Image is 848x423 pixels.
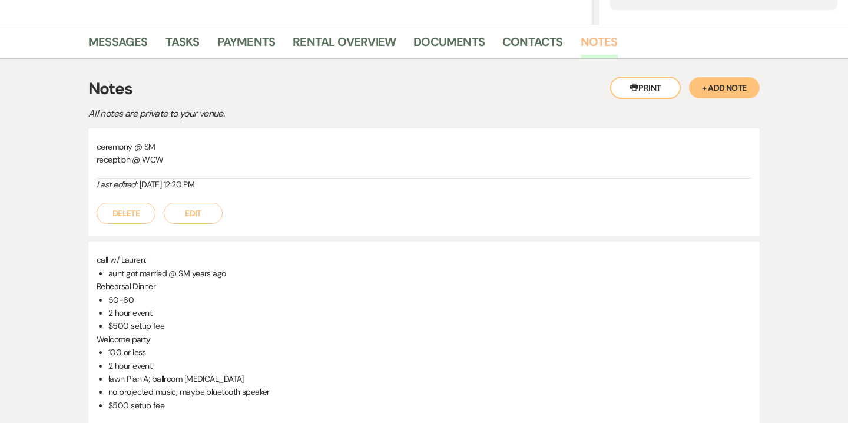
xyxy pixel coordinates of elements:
[108,346,751,359] li: 100 or less
[502,32,563,58] a: Contacts
[108,372,751,385] li: lawn Plan A; ballroom [MEDICAL_DATA]
[689,77,760,98] button: + Add Note
[164,203,223,224] button: Edit
[97,280,751,293] p: Rehearsal Dinner
[413,32,485,58] a: Documents
[165,32,200,58] a: Tasks
[97,153,751,166] p: reception @ WCW
[108,267,751,280] li: aunt got married @ SM years ago
[97,203,155,224] button: Delete
[108,319,751,332] li: $500 setup fee
[610,77,681,99] button: Print
[97,140,751,153] p: ceremony @ SM
[88,32,148,58] a: Messages
[293,32,396,58] a: Rental Overview
[108,385,751,398] li: no projected music, maybe bluetooth speaker
[217,32,276,58] a: Payments
[108,306,751,319] li: 2 hour event
[108,399,751,412] li: $500 setup fee
[88,106,501,121] p: All notes are private to your venue.
[97,253,751,266] p: call w/ Lauren:
[97,179,751,191] div: [DATE] 12:20 PM
[581,32,618,58] a: Notes
[97,179,137,190] i: Last edited:
[88,77,760,101] h3: Notes
[108,293,751,306] li: 50-60
[108,359,751,372] li: 2 hour event
[97,333,751,346] p: Welcome party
